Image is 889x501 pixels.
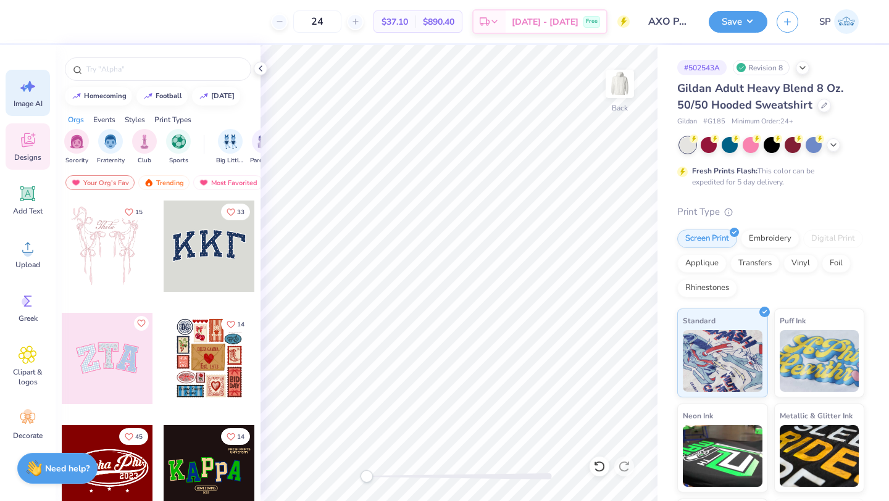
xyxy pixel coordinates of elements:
[607,72,632,96] img: Back
[7,367,48,387] span: Clipart & logos
[166,129,191,165] div: filter for Sports
[64,129,89,165] button: filter button
[65,87,132,106] button: homecoming
[221,204,250,220] button: Like
[677,81,843,112] span: Gildan Adult Heavy Blend 8 Oz. 50/50 Hooded Sweatshirt
[814,9,864,34] a: SP
[783,254,818,273] div: Vinyl
[64,129,89,165] div: filter for Sorority
[822,254,851,273] div: Foil
[221,428,250,445] button: Like
[138,156,151,165] span: Club
[677,279,737,297] div: Rhinestones
[732,117,793,127] span: Minimum Order: 24 +
[677,60,727,75] div: # 502543A
[199,93,209,100] img: trend_line.gif
[169,156,188,165] span: Sports
[85,63,243,75] input: Try "Alpha"
[683,409,713,422] span: Neon Ink
[97,129,125,165] div: filter for Fraternity
[132,129,157,165] div: filter for Club
[68,114,84,125] div: Orgs
[97,129,125,165] button: filter button
[135,434,143,440] span: 45
[586,17,598,26] span: Free
[683,314,716,327] span: Standard
[13,431,43,441] span: Decorate
[733,60,790,75] div: Revision 8
[683,330,762,392] img: Standard
[193,175,263,190] div: Most Favorited
[138,135,151,149] img: Club Image
[223,135,237,149] img: Big Little Reveal Image
[154,114,191,125] div: Print Types
[639,9,699,34] input: Untitled Design
[803,230,863,248] div: Digital Print
[216,129,244,165] button: filter button
[512,15,578,28] span: [DATE] - [DATE]
[692,166,758,176] strong: Fresh Prints Flash:
[780,409,853,422] span: Metallic & Glitter Ink
[166,129,191,165] button: filter button
[250,129,278,165] button: filter button
[677,230,737,248] div: Screen Print
[144,178,154,187] img: trending.gif
[361,470,373,482] div: Accessibility label
[72,93,81,100] img: trend_line.gif
[677,205,864,219] div: Print Type
[156,93,182,99] div: football
[257,135,272,149] img: Parent's Weekend Image
[677,254,727,273] div: Applique
[119,204,148,220] button: Like
[138,175,190,190] div: Trending
[250,129,278,165] div: filter for Parent's Weekend
[703,117,725,127] span: # G185
[45,463,90,474] strong: Need help?
[237,434,244,440] span: 14
[15,260,40,270] span: Upload
[125,114,145,125] div: Styles
[221,316,250,333] button: Like
[192,87,240,106] button: [DATE]
[780,314,806,327] span: Puff Ink
[423,15,454,28] span: $890.40
[19,313,38,323] span: Greek
[692,165,844,188] div: This color can be expedited for 5 day delivery.
[211,93,235,99] div: halloween
[172,135,186,149] img: Sports Image
[71,178,81,187] img: most_fav.gif
[65,175,135,190] div: Your Org's Fav
[780,425,859,487] img: Metallic & Glitter Ink
[136,87,188,106] button: football
[780,330,859,392] img: Puff Ink
[65,156,88,165] span: Sorority
[119,428,148,445] button: Like
[84,93,127,99] div: homecoming
[293,10,341,33] input: – –
[709,11,767,33] button: Save
[819,15,831,29] span: SP
[250,156,278,165] span: Parent's Weekend
[612,102,628,114] div: Back
[14,99,43,109] span: Image AI
[382,15,408,28] span: $37.10
[132,129,157,165] button: filter button
[104,135,117,149] img: Fraternity Image
[13,206,43,216] span: Add Text
[14,152,41,162] span: Designs
[683,425,762,487] img: Neon Ink
[134,316,149,331] button: Like
[741,230,799,248] div: Embroidery
[237,209,244,215] span: 33
[70,135,84,149] img: Sorority Image
[677,117,697,127] span: Gildan
[143,93,153,100] img: trend_line.gif
[834,9,859,34] img: Shivani Patel
[93,114,115,125] div: Events
[216,156,244,165] span: Big Little Reveal
[199,178,209,187] img: most_fav.gif
[216,129,244,165] div: filter for Big Little Reveal
[237,321,244,328] span: 14
[135,209,143,215] span: 15
[730,254,780,273] div: Transfers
